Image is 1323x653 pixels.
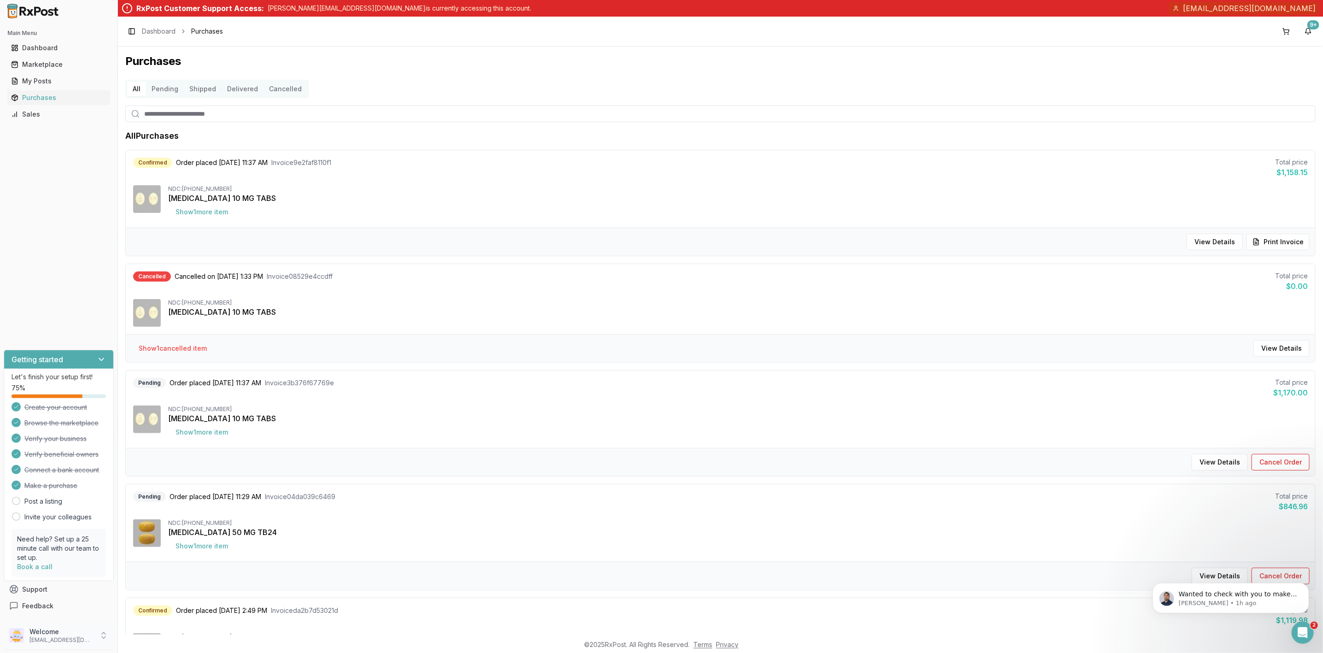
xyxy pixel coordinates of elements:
span: Invoice 9e2faf8110f1 [271,158,331,167]
button: Shipped [184,82,222,96]
span: Order placed [DATE] 11:37 AM [176,158,268,167]
p: [EMAIL_ADDRESS][DOMAIN_NAME] [29,636,94,644]
p: [PERSON_NAME][EMAIL_ADDRESS][DOMAIN_NAME] is currently accessing this account. [268,4,531,13]
h1: All Purchases [125,129,179,142]
button: Delivered [222,82,263,96]
div: Confirmed [133,606,172,616]
span: Invoice da2b7d53021d [271,606,338,615]
div: Total price [1275,158,1308,167]
a: Marketplace [7,56,110,73]
h1: Purchases [125,54,1316,69]
button: Show1more item [168,424,235,441]
button: Show1more item [168,538,235,554]
a: Sales [7,106,110,123]
button: Marketplace [4,57,114,72]
div: Dashboard [11,43,106,53]
div: NDC: [PHONE_NUMBER] [168,633,1308,641]
div: NDC: [PHONE_NUMBER] [168,519,1308,527]
span: [EMAIL_ADDRESS][DOMAIN_NAME] [1183,3,1316,14]
iframe: Intercom notifications message [1139,564,1323,628]
button: All [127,82,146,96]
div: Sales [11,110,106,119]
img: Jardiance 10 MG TABS [133,406,161,433]
img: User avatar [9,628,24,643]
button: Show1cancelled item [131,340,214,357]
span: Verify beneficial owners [24,450,99,459]
span: Order placed [DATE] 11:29 AM [170,492,261,501]
button: Dashboard [4,41,114,55]
button: Cancelled [263,82,307,96]
button: Show1more item [168,204,235,220]
span: Create your account [24,403,87,412]
span: Make a purchase [24,481,77,490]
span: Invoice 04da039c6469 [265,492,335,501]
span: Order placed [DATE] 2:49 PM [176,606,267,615]
span: Browse the marketplace [24,418,99,428]
a: Book a call [17,563,53,571]
a: Dashboard [7,40,110,56]
div: Pending [133,492,166,502]
div: RxPost Customer Support Access: [136,3,264,14]
div: NDC: [PHONE_NUMBER] [168,299,1308,306]
div: Total price [1273,378,1308,387]
img: RxPost Logo [4,4,63,18]
span: Order placed [DATE] 11:37 AM [170,378,261,388]
span: Invoice 08529e4ccdff [267,272,333,281]
div: Pending [133,378,166,388]
button: View Details [1253,340,1310,357]
img: Jardiance 10 MG TABS [133,185,161,213]
button: View Details [1192,454,1248,471]
div: $846.96 [1275,501,1308,512]
button: View Details [1187,234,1243,250]
span: Verify your business [24,434,87,443]
p: Welcome [29,627,94,636]
a: Dashboard [142,27,176,36]
div: [MEDICAL_DATA] 10 MG TABS [168,193,1308,204]
span: 2 [1311,622,1318,629]
span: Cancelled on [DATE] 1:33 PM [175,272,263,281]
div: $1,158.15 [1275,167,1308,178]
div: NDC: [PHONE_NUMBER] [168,185,1308,193]
button: Purchases [4,90,114,105]
div: [MEDICAL_DATA] 50 MG TB24 [168,527,1308,538]
img: Myrbetriq 50 MG TB24 [133,519,161,547]
a: Purchases [7,89,110,106]
button: Sales [4,107,114,122]
div: Purchases [11,93,106,102]
button: Print Invoice [1247,234,1310,250]
span: Feedback [22,601,53,611]
h2: Main Menu [7,29,110,37]
div: Total price [1275,271,1308,281]
div: Total price [1275,492,1308,501]
button: 9+ [1301,24,1316,39]
div: My Posts [11,76,106,86]
p: Need help? Set up a 25 minute call with our team to set up. [17,535,100,562]
div: $1,170.00 [1273,387,1308,398]
div: Cancelled [133,271,171,282]
nav: breadcrumb [142,27,223,36]
button: Pending [146,82,184,96]
button: Cancel Order [1252,454,1310,471]
button: My Posts [4,74,114,88]
span: Invoice 3b376f67769e [265,378,334,388]
div: $0.00 [1275,281,1308,292]
span: 75 % [12,383,25,393]
span: Connect a bank account [24,465,99,475]
iframe: Intercom live chat [1292,622,1314,644]
img: Jardiance 10 MG TABS [133,299,161,327]
a: Terms [694,641,713,648]
a: Invite your colleagues [24,512,92,522]
a: Privacy [716,641,739,648]
button: Support [4,581,114,598]
a: Post a listing [24,497,62,506]
div: [MEDICAL_DATA] 10 MG TABS [168,306,1308,318]
div: NDC: [PHONE_NUMBER] [168,406,1308,413]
